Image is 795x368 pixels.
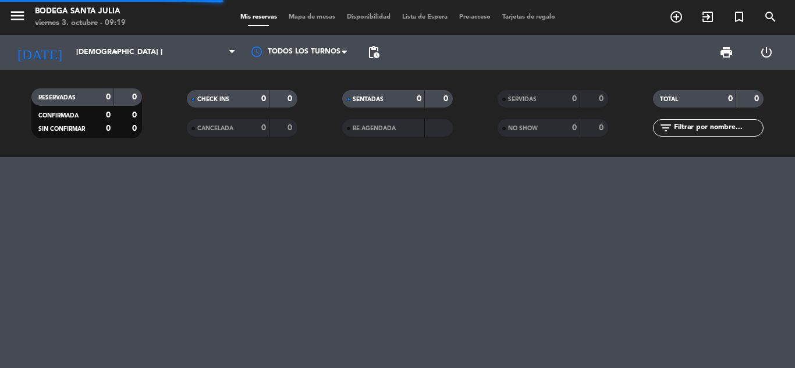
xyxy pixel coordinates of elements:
[132,111,139,119] strong: 0
[9,7,26,24] i: menu
[669,10,683,24] i: add_circle_outline
[106,111,111,119] strong: 0
[132,93,139,101] strong: 0
[367,45,381,59] span: pending_actions
[9,7,26,28] button: menu
[235,14,283,20] span: Mis reservas
[38,113,79,119] span: CONFIRMADA
[599,95,606,103] strong: 0
[508,97,537,102] span: SERVIDAS
[759,45,773,59] i: power_settings_new
[261,95,266,103] strong: 0
[283,14,341,20] span: Mapa de mesas
[417,95,421,103] strong: 0
[396,14,453,20] span: Lista de Espera
[288,95,294,103] strong: 0
[453,14,496,20] span: Pre-acceso
[108,45,122,59] i: arrow_drop_down
[508,126,538,131] span: NO SHOW
[572,95,577,103] strong: 0
[288,124,294,132] strong: 0
[341,14,396,20] span: Disponibilidad
[35,6,126,17] div: Bodega Santa Julia
[728,95,733,103] strong: 0
[106,124,111,133] strong: 0
[261,124,266,132] strong: 0
[38,95,76,101] span: RESERVADAS
[197,97,229,102] span: CHECK INS
[673,122,763,134] input: Filtrar por nombre...
[572,124,577,132] strong: 0
[719,45,733,59] span: print
[197,126,233,131] span: CANCELADA
[106,93,111,101] strong: 0
[496,14,561,20] span: Tarjetas de regalo
[353,97,384,102] span: SENTADAS
[599,124,606,132] strong: 0
[746,35,786,70] div: LOG OUT
[660,97,678,102] span: TOTAL
[764,10,778,24] i: search
[701,10,715,24] i: exit_to_app
[732,10,746,24] i: turned_in_not
[443,95,450,103] strong: 0
[353,126,396,131] span: RE AGENDADA
[659,121,673,135] i: filter_list
[754,95,761,103] strong: 0
[9,40,70,65] i: [DATE]
[35,17,126,29] div: viernes 3. octubre - 09:19
[38,126,85,132] span: SIN CONFIRMAR
[132,124,139,133] strong: 0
